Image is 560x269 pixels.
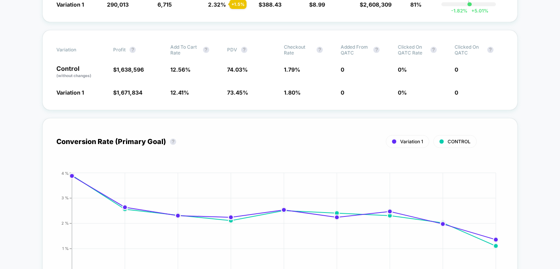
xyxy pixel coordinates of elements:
[373,47,380,53] button: ?
[241,47,247,53] button: ?
[284,89,301,96] span: 1.80 %
[317,47,323,53] button: ?
[448,139,471,144] span: CONTROL
[468,0,469,6] p: |
[487,47,493,53] button: ?
[129,47,136,53] button: ?
[360,1,392,8] span: $
[113,89,142,96] span: $
[170,66,191,73] span: 12.56 %
[398,89,407,96] span: 0 %
[398,44,427,56] span: Clicked on qATC rate
[170,139,176,145] button: ?
[56,44,99,56] span: Variation
[170,89,189,96] span: 12.41 %
[227,66,248,73] span: 74.03 %
[309,1,325,8] span: $
[341,89,344,96] span: 0
[455,89,458,96] span: 0
[113,47,126,53] span: Profit
[471,8,474,14] span: +
[56,1,84,8] span: Variation 1
[107,1,129,8] span: 290,013
[56,73,91,78] span: (without changes)
[61,221,69,225] tspan: 2 %
[259,1,282,8] span: $
[455,66,458,73] span: 0
[284,66,300,73] span: 1.79 %
[56,89,84,96] span: Variation 1
[410,1,422,8] span: 81%
[467,8,488,14] span: 5.01 %
[400,139,423,144] span: Variation 1
[227,47,237,53] span: PDV
[341,66,344,73] span: 0
[341,44,369,56] span: Added from qATC
[455,44,483,56] span: Clicked on qATC
[313,1,325,8] span: 8.99
[61,171,69,175] tspan: 4 %
[208,1,226,8] span: 2.32 %
[157,1,172,8] span: 6,715
[61,195,69,200] tspan: 3 %
[227,89,248,96] span: 73.45 %
[170,44,199,56] span: Add To Cart Rate
[430,47,437,53] button: ?
[398,66,407,73] span: 0 %
[56,65,105,79] p: Control
[62,246,69,251] tspan: 1 %
[203,47,209,53] button: ?
[113,66,144,73] span: $
[284,44,313,56] span: Checkout Rate
[262,1,282,8] span: 388.43
[117,89,142,96] span: 1,671,834
[117,66,144,73] span: 1,638,596
[363,1,392,8] span: 2,608,309
[451,8,467,14] span: -1.82 %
